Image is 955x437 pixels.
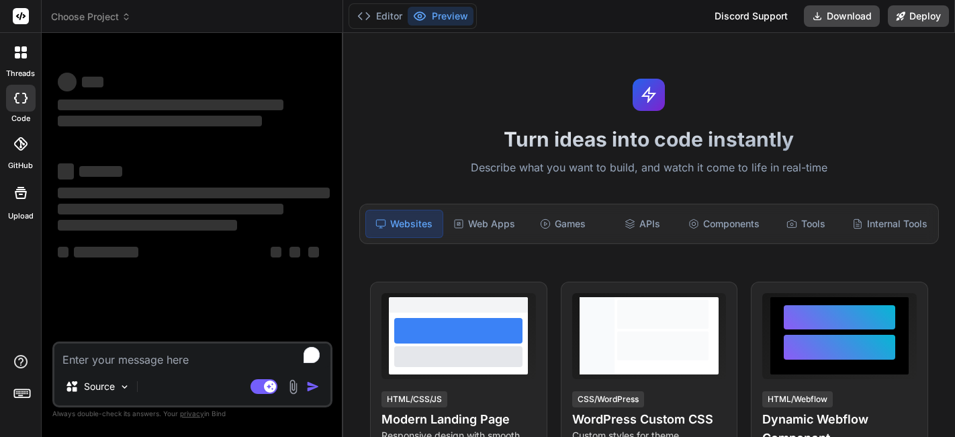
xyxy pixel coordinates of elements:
[604,210,680,238] div: APIs
[58,100,283,110] span: ‌
[306,380,320,393] img: icon
[285,379,301,395] img: attachment
[180,409,204,418] span: privacy
[51,10,131,24] span: Choose Project
[707,5,796,27] div: Discord Support
[271,247,281,257] span: ‌
[352,7,408,26] button: Editor
[8,210,34,222] label: Upload
[289,247,300,257] span: ‌
[572,410,727,429] h4: WordPress Custom CSS
[381,391,447,407] div: HTML/CSS/JS
[446,210,522,238] div: Web Apps
[58,220,237,231] span: ‌
[82,77,103,87] span: ‌
[768,210,844,238] div: Tools
[119,381,130,393] img: Pick Models
[11,113,30,124] label: code
[351,159,947,177] p: Describe what you want to build, and watch it come to life in real-time
[58,204,283,214] span: ‌
[525,210,601,238] div: Games
[351,127,947,151] h1: Turn ideas into code instantly
[74,247,138,257] span: ‌
[58,73,77,91] span: ‌
[84,380,115,393] p: Source
[572,391,644,407] div: CSS/WordPress
[58,188,330,198] span: ‌
[847,210,933,238] div: Internal Tools
[365,210,443,238] div: Websites
[804,5,880,27] button: Download
[52,407,332,420] p: Always double-check its answers. Your in Bind
[683,210,765,238] div: Components
[79,166,122,177] span: ‌
[58,247,69,257] span: ‌
[308,247,319,257] span: ‌
[408,7,473,26] button: Preview
[6,68,35,79] label: threads
[58,116,262,126] span: ‌
[762,391,833,407] div: HTML/Webflow
[888,5,949,27] button: Deploy
[8,160,33,171] label: GitHub
[54,344,330,368] textarea: To enrich screen reader interactions, please activate Accessibility in Grammarly extension settings
[381,410,536,429] h4: Modern Landing Page
[58,163,74,180] span: ‌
